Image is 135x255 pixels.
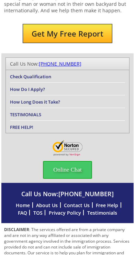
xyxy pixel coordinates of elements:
a: How Long Does it Take? [10,99,60,105]
a: Testimonials [87,210,117,216]
span: Call Us Now: [21,190,114,198]
div: Call Us Now: [10,61,125,67]
a: Contact Us [64,202,90,209]
a: Free Help [96,202,119,209]
span: Online Chat [43,161,92,179]
a: FAQ [18,210,27,216]
button: Get My Free Report [23,24,112,43]
a: Check Qualification [10,73,51,80]
strong: DISCLAIMER [4,227,29,232]
a: TESTIMONIALS [10,111,41,118]
a: How Do I Apply? [10,86,45,92]
a: Home [16,202,30,209]
a: TOS [33,210,43,216]
a: About Us [36,202,58,209]
a: [PHONE_NUMBER] [58,190,114,198]
a: FREE HELP! [10,124,33,130]
a: Privacy Policy [49,210,81,216]
a: [PHONE_NUMBER] [39,61,81,67]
